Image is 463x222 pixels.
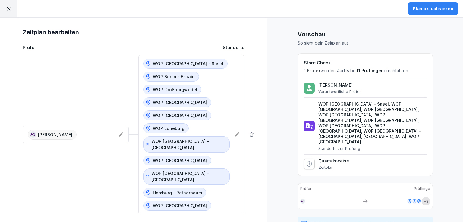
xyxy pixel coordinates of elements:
[318,158,349,164] p: Quartalsweise
[318,89,361,94] p: Verantwortliche Prüfer
[223,44,244,51] p: Standorte
[151,170,225,183] p: WOP [GEOGRAPHIC_DATA] - [GEOGRAPHIC_DATA]
[153,99,207,106] p: WOP [GEOGRAPHIC_DATA]
[30,131,36,138] div: AS
[318,146,427,151] p: Standorte zur Prüfung
[153,73,195,80] p: WOP Berlin - F-hain
[357,68,384,73] span: 11 Prüflingen
[153,112,207,119] p: WOP [GEOGRAPHIC_DATA]
[153,190,202,196] p: Hamburg - Rotherbaum
[318,165,349,170] p: Zeitplan
[414,186,430,191] p: Prüflinge
[422,197,430,205] div: + 8
[153,157,207,164] p: WOP [GEOGRAPHIC_DATA]
[318,82,361,88] p: [PERSON_NAME]
[304,68,320,73] span: 1 Prüfer
[23,44,36,51] p: Prüfer
[304,68,427,74] p: werden Audits bei durchführen
[153,125,184,131] p: WOP Lüneburg
[413,5,453,12] div: Plan aktualisieren
[38,131,72,138] p: [PERSON_NAME]
[151,138,225,151] p: WOP [GEOGRAPHIC_DATA] - [GEOGRAPHIC_DATA]
[298,40,433,46] p: So sieht dein Zeitplan aus
[318,101,427,145] p: WOP [GEOGRAPHIC_DATA] - Sasel, WOP [GEOGRAPHIC_DATA], WOP [GEOGRAPHIC_DATA], WOP [GEOGRAPHIC_DATA...
[300,186,312,191] p: Prüfer
[298,30,433,39] h1: Vorschau
[408,2,458,15] button: Plan aktualisieren
[300,199,305,204] div: AS
[153,202,207,209] p: WOP [GEOGRAPHIC_DATA]
[153,60,223,67] p: WOP [GEOGRAPHIC_DATA] - Sasel
[304,60,427,66] h2: Store Check
[23,27,244,37] h1: Zeitplan bearbeiten
[153,86,197,93] p: WOP Großburgwedel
